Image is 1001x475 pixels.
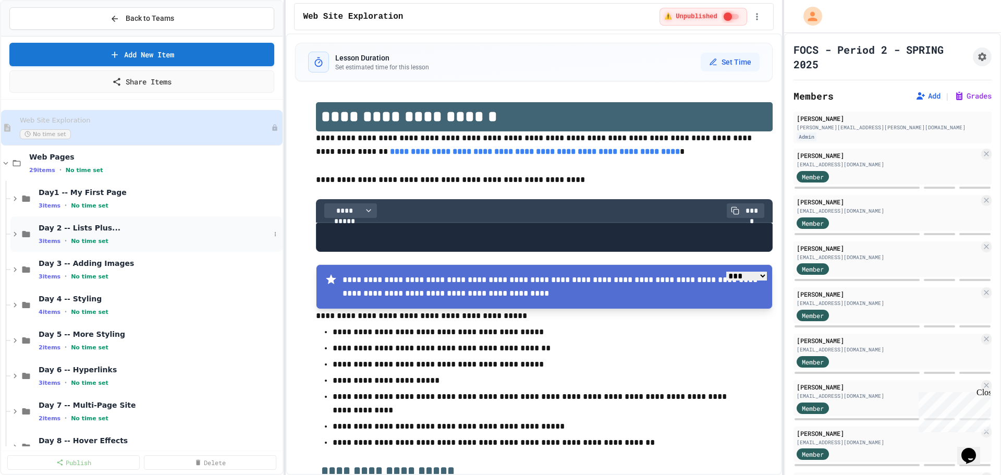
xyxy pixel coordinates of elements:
span: Web Pages [29,152,280,162]
button: Set Time [701,53,760,71]
span: No time set [20,129,71,139]
div: [PERSON_NAME] [797,429,979,438]
span: Day1 -- My First Page [39,188,280,197]
span: No time set [71,415,108,422]
div: Admin [797,132,816,141]
a: Add New Item [9,43,274,66]
a: Publish [7,455,140,470]
iframe: chat widget [914,388,991,432]
span: • [65,343,67,351]
div: [EMAIL_ADDRESS][DOMAIN_NAME] [797,439,979,446]
span: • [65,308,67,316]
span: 3 items [39,238,60,245]
span: Day 8 -- Hover Effects [39,436,280,445]
div: [EMAIL_ADDRESS][DOMAIN_NAME] [797,207,979,215]
span: • [65,201,67,210]
div: [EMAIL_ADDRESS][DOMAIN_NAME] [797,253,979,261]
span: Web Site Exploration [303,10,403,23]
p: Set estimated time for this lesson [335,63,429,71]
span: No time set [71,344,108,351]
span: • [65,414,67,422]
span: Member [802,311,824,320]
span: No time set [71,202,108,209]
span: Member [802,404,824,413]
h1: FOCS - Period 2 - SPRING 2025 [794,42,969,71]
span: • [65,272,67,281]
span: 4 items [39,309,60,315]
span: No time set [71,380,108,386]
span: 2 items [39,415,60,422]
div: [PERSON_NAME] [797,197,979,206]
a: Delete [144,455,276,470]
span: Member [802,357,824,367]
div: [PERSON_NAME] [797,151,979,160]
h3: Lesson Duration [335,53,429,63]
span: ⚠️ Unpublished [664,13,717,21]
div: [EMAIL_ADDRESS][DOMAIN_NAME] [797,346,979,354]
div: [EMAIL_ADDRESS][DOMAIN_NAME] [797,299,979,307]
span: 3 items [39,202,60,209]
span: Member [802,172,824,181]
span: • [65,237,67,245]
span: No time set [71,309,108,315]
span: Member [802,218,824,228]
span: 2 items [39,344,60,351]
div: [PERSON_NAME] [797,336,979,345]
span: Web Site Exploration [20,116,271,125]
button: Add [915,91,941,101]
span: Back to Teams [126,13,174,24]
span: Member [802,449,824,459]
button: More options [270,229,280,239]
div: [PERSON_NAME] [797,289,979,299]
button: Assignment Settings [973,47,992,66]
iframe: chat widget [957,433,991,465]
span: Day 2 -- Lists Plus... [39,223,270,233]
span: | [945,90,950,102]
button: Grades [954,91,992,101]
h2: Members [794,89,834,103]
div: Unpublished [271,124,278,131]
span: No time set [71,273,108,280]
div: [PERSON_NAME] [797,382,979,392]
div: Chat with us now!Close [4,4,72,66]
span: 29 items [29,167,55,174]
div: [EMAIL_ADDRESS][DOMAIN_NAME] [797,392,979,400]
div: My Account [792,4,825,28]
div: ⚠️ Students cannot see this content! Click the toggle to publish it and make it visible to your c... [660,8,747,26]
a: Share Items [9,70,274,93]
span: No time set [66,167,103,174]
span: Day 6 -- Hyperlinks [39,365,280,374]
div: [EMAIL_ADDRESS][DOMAIN_NAME] [797,161,979,168]
span: • [65,379,67,387]
span: 3 items [39,273,60,280]
span: • [59,166,62,174]
span: Day 5 -- More Styling [39,330,280,339]
span: Day 4 -- Styling [39,294,280,303]
div: [PERSON_NAME] [797,243,979,253]
span: 3 items [39,380,60,386]
div: [PERSON_NAME] [797,114,988,123]
button: Back to Teams [9,7,274,30]
span: Member [802,264,824,274]
span: Day 7 -- Multi-Page Site [39,400,280,410]
div: [PERSON_NAME][EMAIL_ADDRESS][PERSON_NAME][DOMAIN_NAME] [797,124,988,131]
span: Day 3 -- Adding Images [39,259,280,268]
span: No time set [71,238,108,245]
